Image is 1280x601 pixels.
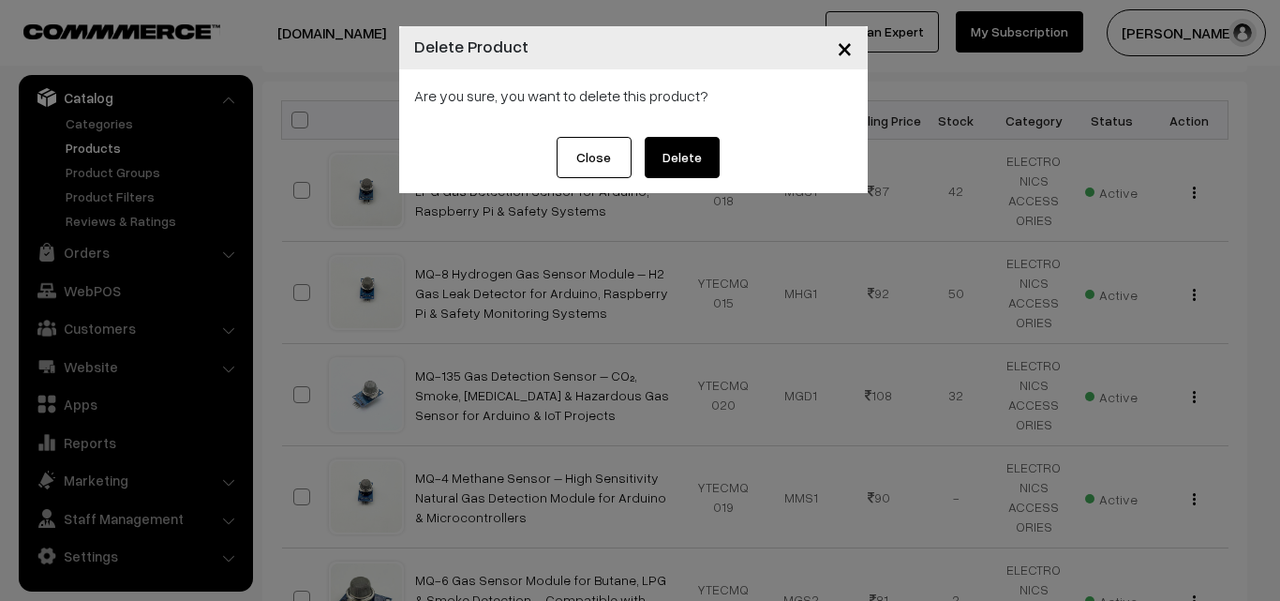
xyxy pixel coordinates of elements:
p: Are you sure, you want to delete this product? [414,84,853,107]
span: × [837,30,853,65]
button: Close [822,19,868,77]
button: Close [557,137,632,178]
button: Delete [645,137,720,178]
h4: Delete Product [414,34,528,59]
